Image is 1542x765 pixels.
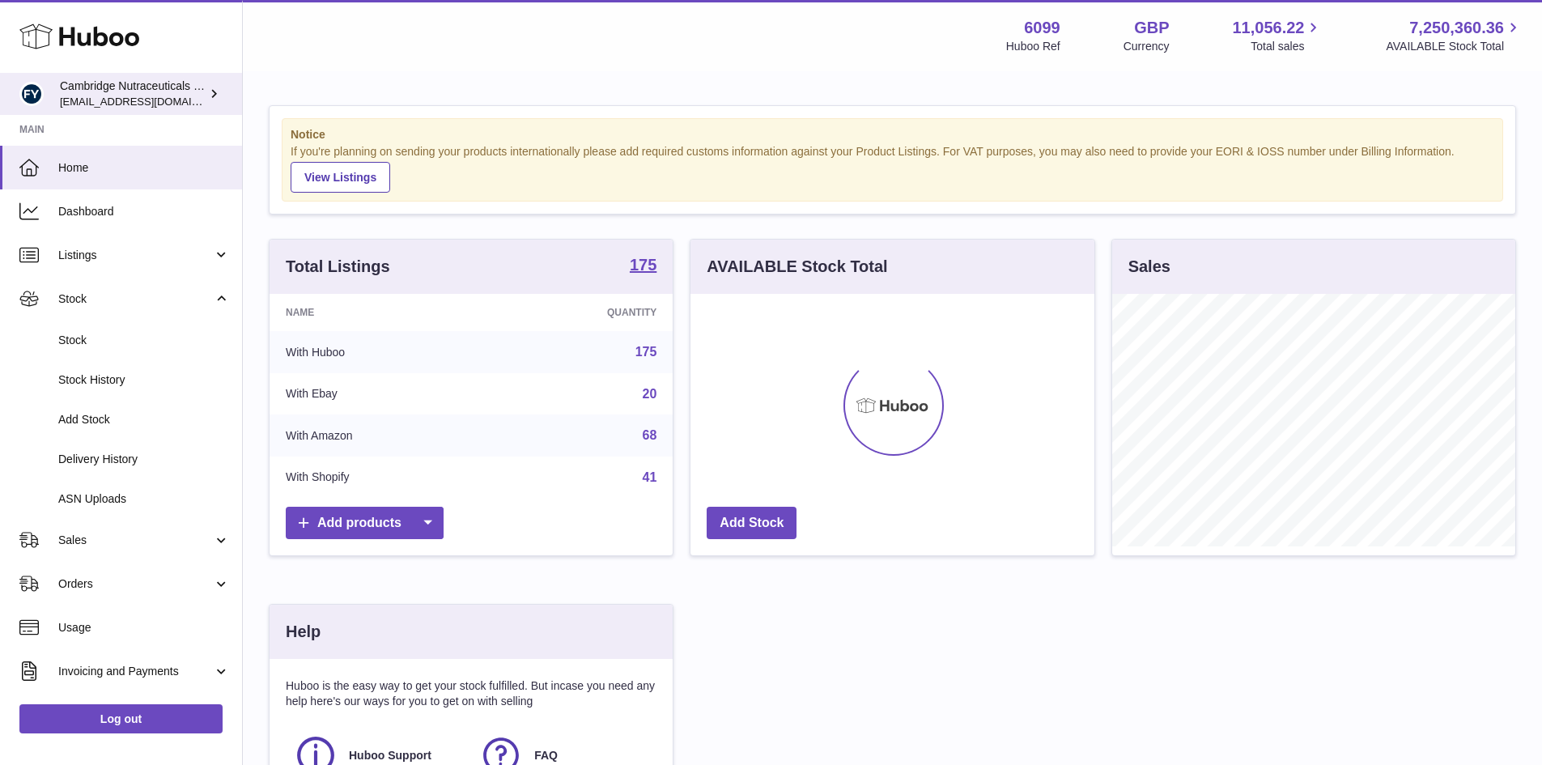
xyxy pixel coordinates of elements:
div: Cambridge Nutraceuticals Ltd [60,79,206,109]
a: Log out [19,704,223,733]
span: Stock [58,333,230,348]
div: Huboo Ref [1006,39,1060,54]
span: Orders [58,576,213,592]
span: 11,056.22 [1232,17,1304,39]
span: Stock History [58,372,230,388]
span: Add Stock [58,412,230,427]
span: Sales [58,533,213,548]
span: Delivery History [58,452,230,467]
div: Currency [1124,39,1170,54]
strong: 6099 [1024,17,1060,39]
span: AVAILABLE Stock Total [1386,39,1523,54]
span: Listings [58,248,213,263]
img: huboo@camnutra.com [19,82,44,106]
span: Usage [58,620,230,635]
a: 11,056.22 Total sales [1232,17,1323,54]
span: ASN Uploads [58,491,230,507]
a: 7,250,360.36 AVAILABLE Stock Total [1386,17,1523,54]
span: 7,250,360.36 [1409,17,1504,39]
strong: GBP [1134,17,1169,39]
span: Total sales [1251,39,1323,54]
span: Dashboard [58,204,230,219]
span: [EMAIL_ADDRESS][DOMAIN_NAME] [60,95,238,108]
span: Stock [58,291,213,307]
span: Home [58,160,230,176]
span: Invoicing and Payments [58,664,213,679]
